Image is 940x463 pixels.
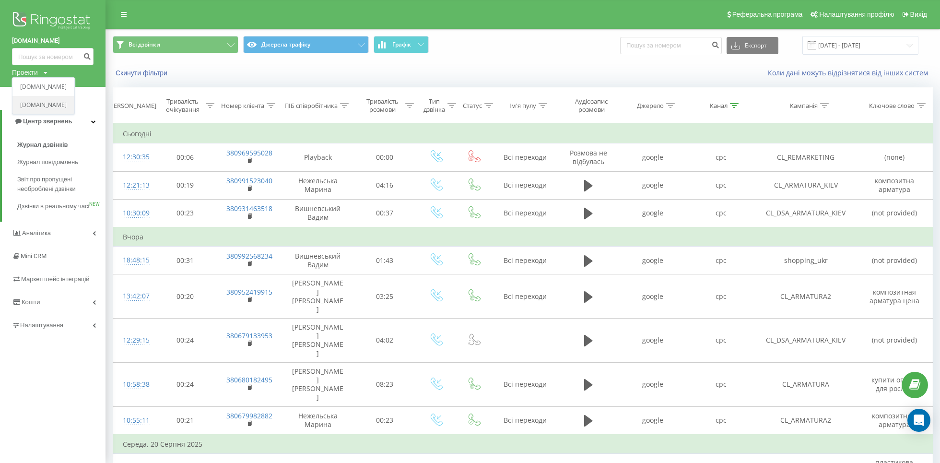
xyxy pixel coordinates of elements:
[282,274,353,319] td: [PERSON_NAME] [PERSON_NAME]
[492,362,558,406] td: Всі переходи
[732,11,803,18] span: Реферальна програма
[755,274,857,319] td: CL_ARMATURA2
[153,362,217,406] td: 00:24
[619,406,687,435] td: google
[619,171,687,199] td: google
[423,97,445,114] div: Тип дзвінка
[492,274,558,319] td: Всі переходи
[857,143,932,171] td: (none)
[17,140,68,150] span: Журнал дзвінків
[243,36,369,53] button: Джерела трафіку
[857,319,932,363] td: (not provided)
[362,97,403,114] div: Тривалість розмови
[755,362,857,406] td: CL_ARMATURA
[492,143,558,171] td: Всі переходи
[226,148,272,157] a: 380969595028
[755,319,857,363] td: CL_DSA_ARMATURA_KIEV
[353,199,416,227] td: 00:37
[221,102,264,110] div: Номер клієнта
[282,319,353,363] td: [PERSON_NAME] [PERSON_NAME]
[123,331,144,350] div: 12:29:15
[353,171,416,199] td: 04:16
[20,83,67,91] a: [DOMAIN_NAME]
[282,171,353,199] td: Нежельська Марина
[113,36,238,53] button: Всі дзвінки
[113,435,933,454] td: Середа, 20 Серпня 2025
[353,247,416,274] td: 01:43
[857,362,932,406] td: купити опори для рослин
[282,143,353,171] td: Playback
[113,69,172,77] button: Скинути фільтри
[153,143,217,171] td: 00:06
[857,247,932,274] td: (not provided)
[226,176,272,185] a: 380991523040
[710,102,728,110] div: Канал
[857,199,932,227] td: (not provided)
[492,199,558,227] td: Всі переходи
[17,157,78,167] span: Журнал повідомлень
[284,102,338,110] div: ПІБ співробітника
[17,136,106,154] a: Журнал дзвінків
[374,36,429,53] button: Графік
[22,229,51,237] span: Аналiтика
[687,319,755,363] td: cpc
[21,252,47,260] span: Mini CRM
[567,97,617,114] div: Аудіозапис розмови
[22,298,40,306] span: Кошти
[123,411,144,430] div: 10:55:11
[123,176,144,195] div: 12:21:13
[353,274,416,319] td: 03:25
[20,101,67,109] a: [DOMAIN_NAME]
[353,406,416,435] td: 00:23
[620,37,722,54] input: Пошук за номером
[17,198,106,215] a: Дзвінки в реальному часіNEW
[226,204,272,213] a: 380931463518
[687,274,755,319] td: cpc
[23,118,72,125] span: Центр звернень
[153,247,217,274] td: 00:31
[129,41,160,48] span: Всі дзвінки
[570,148,607,166] span: Розмова не відбулась
[768,68,933,77] a: Коли дані можуть відрізнятися вiд інших систем
[687,199,755,227] td: cpc
[123,148,144,166] div: 12:30:35
[790,102,818,110] div: Кампанія
[687,406,755,435] td: cpc
[123,251,144,270] div: 18:48:15
[687,362,755,406] td: cpc
[282,247,353,274] td: Вишневський Вадим
[619,274,687,319] td: google
[492,247,558,274] td: Всі переходи
[17,171,106,198] a: Звіт про пропущені необроблені дзвінки
[687,247,755,274] td: cpc
[17,154,106,171] a: Журнал повідомлень
[12,10,94,34] img: Ringostat logo
[162,97,203,114] div: Тривалість очікування
[492,171,558,199] td: Всі переходи
[123,287,144,306] div: 13:42:07
[123,204,144,223] div: 10:30:09
[619,199,687,227] td: google
[153,199,217,227] td: 00:23
[113,227,933,247] td: Вчора
[17,202,89,211] span: Дзвінки в реальному часі
[12,36,94,46] a: [DOMAIN_NAME]
[755,406,857,435] td: CL_ARMATURA2
[637,102,664,110] div: Джерело
[226,251,272,261] a: 380992568234
[282,362,353,406] td: [PERSON_NAME] [PERSON_NAME]
[619,319,687,363] td: google
[755,247,857,274] td: shopping_ukr
[463,102,482,110] div: Статус
[113,124,933,143] td: Сьогодні
[153,274,217,319] td: 00:20
[2,110,106,133] a: Центр звернень
[619,247,687,274] td: google
[353,362,416,406] td: 08:23
[282,199,353,227] td: Вишневський Вадим
[226,375,272,384] a: 380680182495
[12,48,94,65] input: Пошук за номером
[153,406,217,435] td: 00:21
[857,274,932,319] td: композитная арматура цена
[869,102,915,110] div: Ключове слово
